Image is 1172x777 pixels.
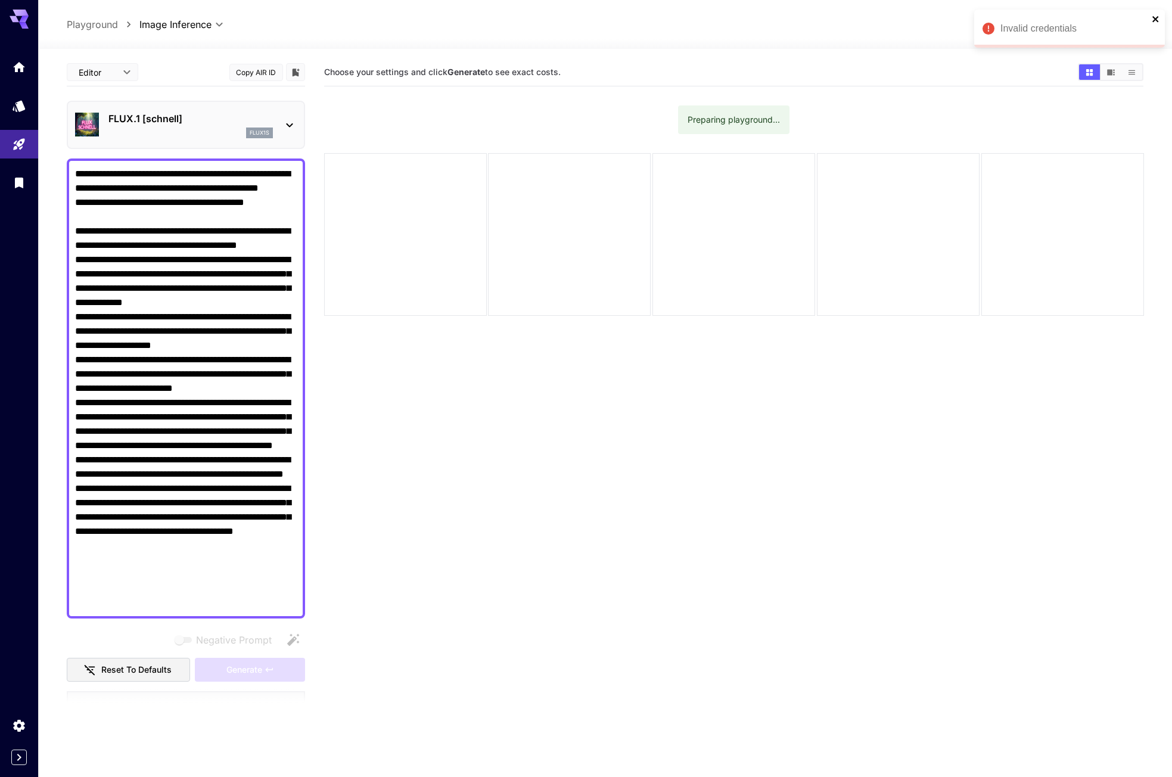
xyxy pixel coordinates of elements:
[196,633,272,647] span: Negative Prompt
[67,658,191,682] button: Reset to defaults
[1121,64,1142,80] button: Show media in list view
[12,137,26,152] div: Playground
[1000,21,1148,36] div: Invalid credentials
[1079,64,1100,80] button: Show media in grid view
[11,750,27,765] button: Expand sidebar
[688,109,780,130] div: Preparing playground...
[324,67,561,77] span: Choose your settings and click to see exact costs.
[12,60,26,74] div: Home
[139,17,212,32] span: Image Inference
[75,107,297,143] div: FLUX.1 [schnell]flux1s
[172,632,281,647] span: Negative prompts are not compatible with the selected model.
[229,64,283,81] button: Copy AIR ID
[67,17,118,32] a: Playground
[12,98,26,113] div: Models
[1078,63,1143,81] div: Show media in grid viewShow media in video viewShow media in list view
[108,111,273,126] p: FLUX.1 [schnell]
[1152,14,1160,24] button: close
[447,67,485,77] b: Generate
[67,17,139,32] nav: breadcrumb
[250,129,269,137] p: flux1s
[12,718,26,733] div: Settings
[290,65,301,79] button: Add to library
[79,66,116,79] span: Editor
[1101,64,1121,80] button: Show media in video view
[12,175,26,190] div: Library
